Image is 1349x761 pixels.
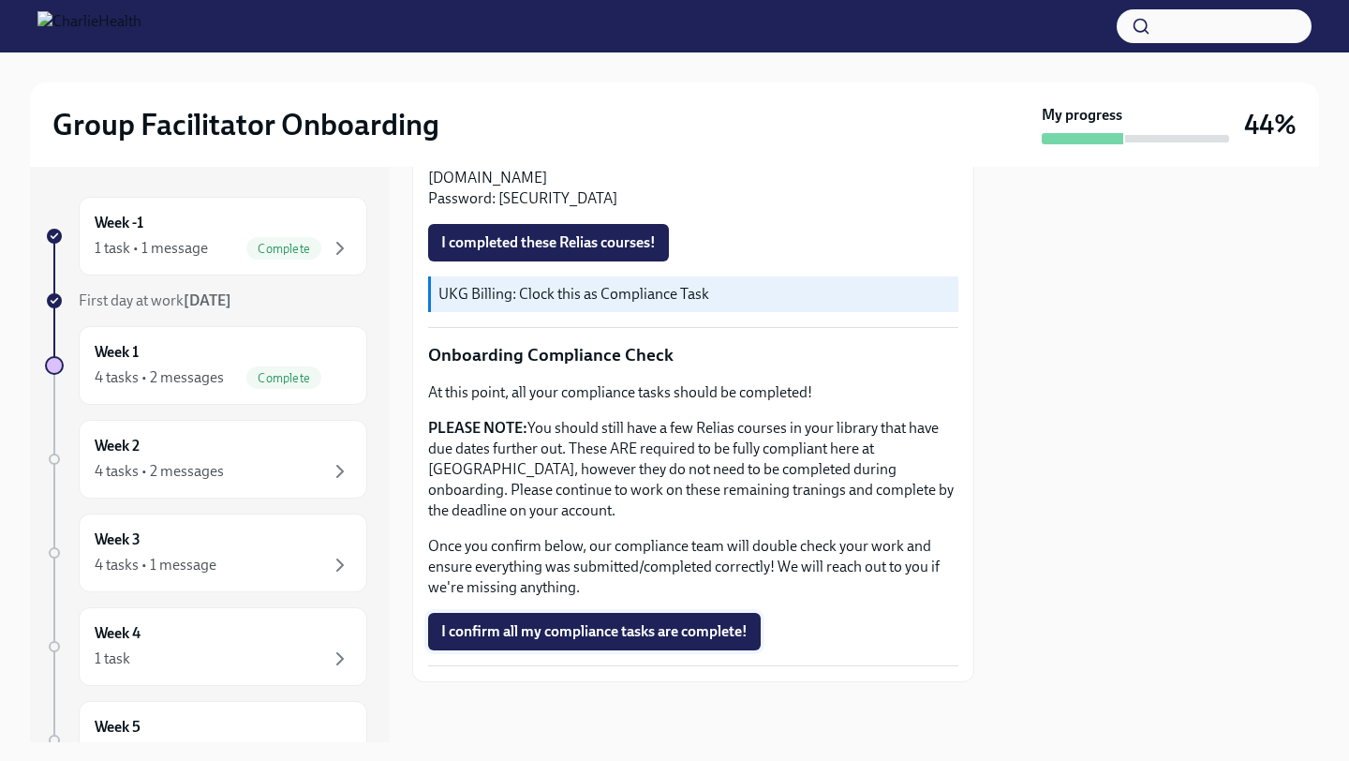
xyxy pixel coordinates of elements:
[79,291,231,309] span: First day at work
[52,106,439,143] h2: Group Facilitator Onboarding
[428,127,958,209] p: 🎓 Username: [PERSON_NAME][EMAIL_ADDRESS][PERSON_NAME][DOMAIN_NAME] Password: [SECURITY_DATA]
[95,213,143,233] h6: Week -1
[45,326,367,405] a: Week 14 tasks • 2 messagesComplete
[441,233,656,252] span: I completed these Relias courses!
[428,536,958,598] p: Once you confirm below, our compliance team will double check your work and ensure everything was...
[37,11,141,41] img: CharlieHealth
[95,461,224,482] div: 4 tasks • 2 messages
[45,420,367,499] a: Week 24 tasks • 2 messages
[95,436,140,456] h6: Week 2
[246,371,321,385] span: Complete
[95,530,141,550] h6: Week 3
[95,623,141,644] h6: Week 4
[95,238,208,259] div: 1 task • 1 message
[428,419,527,437] strong: PLEASE NOTE:
[95,717,141,738] h6: Week 5
[95,342,139,363] h6: Week 1
[45,291,367,311] a: First day at work[DATE]
[1042,105,1122,126] strong: My progress
[428,418,958,521] p: You should still have a few Relias courses in your library that have due dates further out. These...
[441,622,748,641] span: I confirm all my compliance tasks are complete!
[438,284,951,305] p: UKG Billing: Clock this as Compliance Task
[95,649,130,669] div: 1 task
[45,514,367,592] a: Week 34 tasks • 1 message
[45,197,367,276] a: Week -11 task • 1 messageComplete
[428,343,958,367] p: Onboarding Compliance Check
[95,555,216,575] div: 4 tasks • 1 message
[184,291,231,309] strong: [DATE]
[95,367,224,388] div: 4 tasks • 2 messages
[45,607,367,686] a: Week 41 task
[428,613,761,650] button: I confirm all my compliance tasks are complete!
[246,242,321,256] span: Complete
[428,224,669,261] button: I completed these Relias courses!
[428,382,958,403] p: At this point, all your compliance tasks should be completed!
[1244,108,1297,142] h3: 44%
